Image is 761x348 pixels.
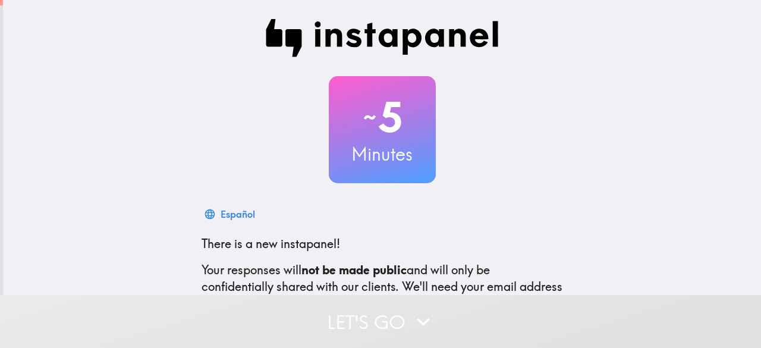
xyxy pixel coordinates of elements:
p: Your responses will and will only be confidentially shared with our clients. We'll need your emai... [202,262,563,312]
span: ~ [361,99,378,135]
h2: 5 [329,93,436,142]
b: not be made public [301,262,407,277]
h3: Minutes [329,142,436,167]
div: Español [221,206,255,222]
button: Español [202,202,260,226]
img: Instapanel [266,19,499,57]
span: There is a new instapanel! [202,236,340,251]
